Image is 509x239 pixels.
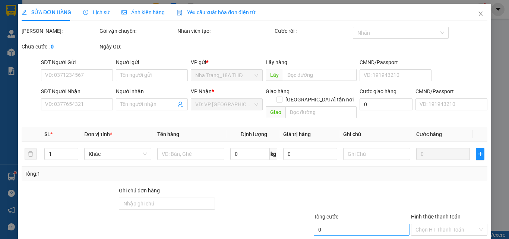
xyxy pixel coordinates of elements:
span: Giao hàng [266,88,290,94]
span: SỬA ĐƠN HÀNG [22,9,71,15]
span: Ảnh kiện hàng [121,9,165,15]
span: Lấy [266,69,283,81]
input: Dọc đường [285,106,356,118]
div: Nhân viên tạo: [177,27,273,35]
div: VP gửi [191,58,263,66]
div: Gói vận chuyển: [99,27,176,35]
button: plus [476,148,484,160]
span: Lấy hàng [266,59,287,65]
div: SĐT Người Gửi [41,58,113,66]
img: logo.jpg [81,9,99,27]
span: Giao [266,106,285,118]
img: icon [177,10,183,16]
input: 0 [416,148,470,160]
span: SL [44,131,50,137]
span: close [478,11,484,17]
span: Định lượng [240,131,267,137]
span: plus [476,151,484,157]
input: Dọc đường [283,69,356,81]
b: Phương Nam Express [9,48,41,96]
span: clock-circle [83,10,88,15]
div: Ngày GD: [99,43,176,51]
span: user-add [177,101,183,107]
div: Cước rồi : [275,27,351,35]
div: Người gửi [116,58,188,66]
div: Người nhận [116,87,188,95]
b: [DOMAIN_NAME] [63,28,102,34]
input: Ghi chú đơn hàng [119,198,215,210]
div: [PERSON_NAME]: [22,27,98,35]
input: Cước giao hàng [359,98,412,110]
div: CMND/Passport [415,87,487,95]
b: 0 [51,44,54,50]
input: VD: Bàn, Ghế [157,148,224,160]
label: Hình thức thanh toán [411,214,461,220]
div: Tổng: 1 [25,170,197,178]
span: Khác [89,148,147,160]
label: Cước giao hàng [359,88,396,94]
span: picture [121,10,127,15]
button: Close [470,4,491,25]
button: delete [25,148,37,160]
span: Giá trị hàng [283,131,311,137]
label: Ghi chú đơn hàng [119,188,160,194]
input: Ghi Chú [343,148,410,160]
span: [GEOGRAPHIC_DATA] tận nơi [282,95,356,104]
div: CMND/Passport [359,58,431,66]
span: Cước hàng [416,131,442,137]
span: Nha Trang_18A THĐ [195,70,258,81]
li: (c) 2017 [63,35,102,45]
span: edit [22,10,27,15]
span: Yêu cầu xuất hóa đơn điện tử [177,9,255,15]
span: kg [270,148,277,160]
b: Gửi khách hàng [46,11,74,46]
span: Đơn vị tính [84,131,112,137]
div: Chưa cước : [22,43,98,51]
span: VP Nhận [191,88,212,94]
span: Tổng cước [314,214,338,220]
th: Ghi chú [340,127,413,142]
span: Tên hàng [157,131,179,137]
div: SĐT Người Nhận [41,87,113,95]
span: Lịch sử [83,9,110,15]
